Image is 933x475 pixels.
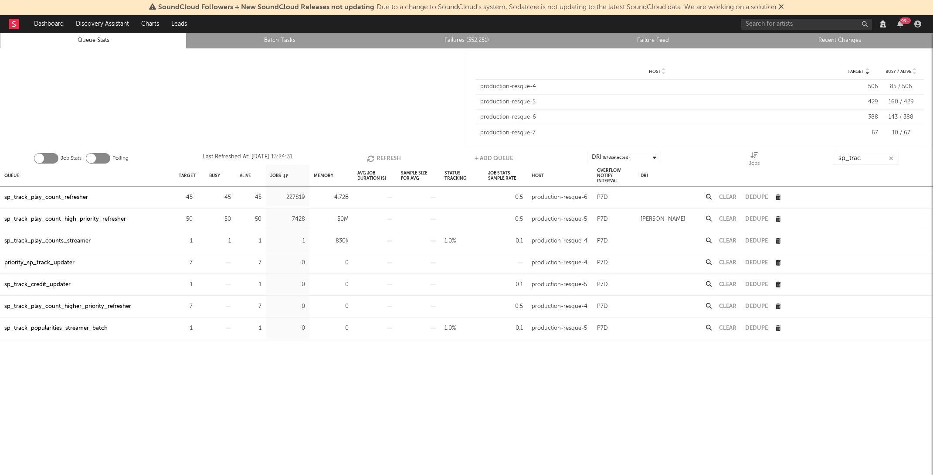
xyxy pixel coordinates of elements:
span: Target [848,69,864,74]
a: priority_sp_track_updater [4,258,75,268]
div: Last Refreshed At: [DATE] 13:24:31 [203,152,292,165]
label: Polling [112,153,129,164]
button: Dedupe [745,238,768,244]
div: production-resque-4 [532,258,587,268]
div: 7 [179,258,193,268]
div: Queue [4,166,19,185]
div: 1 [240,280,261,290]
div: 830k [314,236,349,246]
a: sp_track_play_count_higher_priority_refresher [4,301,131,312]
div: DRI [641,166,648,185]
a: Leads [165,15,193,33]
div: 50 [240,214,261,225]
a: Discovery Assistant [70,15,135,33]
div: Busy [209,166,220,185]
div: 388 [839,113,878,122]
a: Failures (352,251) [378,35,555,46]
div: 50 [179,214,193,225]
div: 160 / 429 [882,98,919,106]
div: production-resque-6 [480,113,835,122]
div: 1 [179,323,193,334]
a: Charts [135,15,165,33]
div: sp_track_play_counts_streamer [4,236,91,246]
div: 1.0% [444,236,456,246]
div: 0.5 [488,192,523,203]
div: 1 [270,236,305,246]
a: sp_track_play_count_refresher [4,192,88,203]
div: production-resque-4 [480,82,835,91]
div: 0 [314,258,349,268]
div: 0 [270,323,305,334]
div: P7D [597,280,608,290]
div: 1 [179,280,193,290]
div: 1 [209,236,231,246]
div: Sample Size For Avg [401,166,436,185]
div: 85 / 506 [882,82,919,91]
div: 99 + [900,17,911,24]
button: Clear [719,195,736,200]
div: 506 [839,82,878,91]
button: Clear [719,282,736,287]
button: Refresh [367,152,401,165]
div: Target [179,166,196,185]
div: 0 [270,280,305,290]
div: 0.5 [488,301,523,312]
div: Status Tracking [444,166,479,185]
button: Clear [719,216,736,222]
div: 45 [209,192,231,203]
a: sp_track_credit_updater [4,280,71,290]
div: Alive [240,166,251,185]
div: Avg Job Duration (s) [357,166,392,185]
span: ( 8 / 8 selected) [603,152,630,163]
div: 0 [270,258,305,268]
div: 0.1 [488,236,523,246]
div: 10 / 67 [882,129,919,137]
input: Search... [834,152,899,165]
a: sp_track_play_count_high_priority_refresher [4,214,126,225]
div: Host [532,166,544,185]
button: Dedupe [745,260,768,266]
div: 1.0% [444,323,456,334]
span: Host [649,69,661,74]
span: Dismiss [779,4,784,11]
div: P7D [597,192,608,203]
button: Clear [719,260,736,266]
a: Failure Feed [565,35,742,46]
a: Queue Stats [5,35,182,46]
div: 50M [314,214,349,225]
button: Dedupe [745,216,768,222]
button: Clear [719,238,736,244]
div: 4.72B [314,192,349,203]
div: P7D [597,258,608,268]
div: production-resque-5 [532,323,587,334]
div: production-resque-7 [480,129,835,137]
div: Memory [314,166,333,185]
div: P7D [597,301,608,312]
a: Batch Tasks [191,35,368,46]
div: 0 [314,280,349,290]
button: Dedupe [745,195,768,200]
input: Search for artists [741,19,872,30]
span: : Due to a change to SoundCloud's system, Sodatone is not updating to the latest SoundCloud data.... [158,4,776,11]
a: sp_track_popularities_streamer_batch [4,323,108,334]
div: 50 [209,214,231,225]
div: 7 [240,301,261,312]
div: 45 [179,192,193,203]
a: Dashboard [28,15,70,33]
div: Jobs [270,166,288,185]
div: 227819 [270,192,305,203]
button: Dedupe [745,304,768,309]
div: 7428 [270,214,305,225]
div: 0.5 [488,214,523,225]
button: Dedupe [745,282,768,287]
div: 143 / 388 [882,113,919,122]
div: Job Stats Sample Rate [488,166,523,185]
div: production-resque-5 [532,280,587,290]
div: [PERSON_NAME] [641,214,685,225]
div: 0 [314,301,349,312]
